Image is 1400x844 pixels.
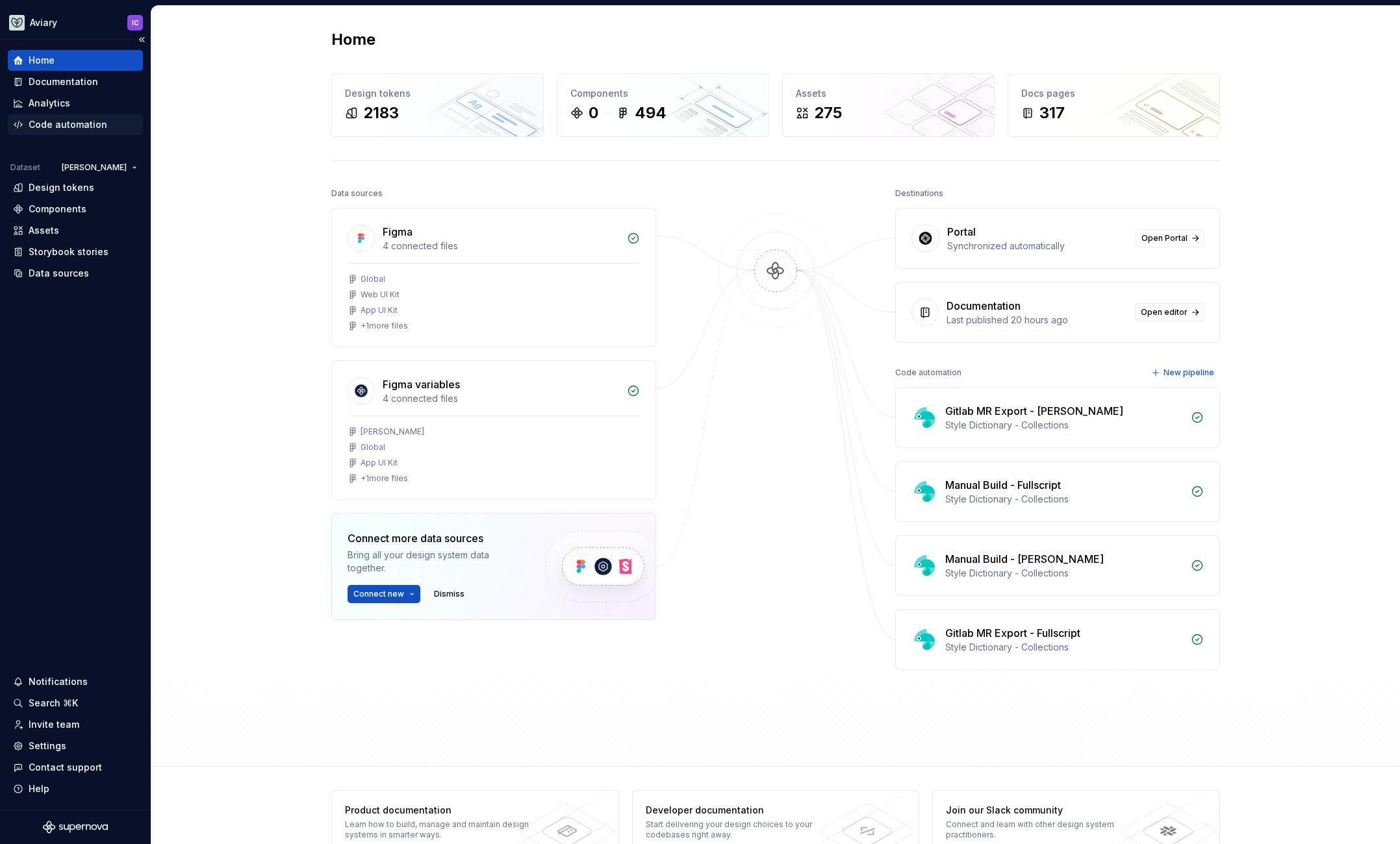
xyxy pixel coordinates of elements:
[29,118,107,131] div: Code automation
[383,377,460,392] div: Figma variables
[589,103,598,123] div: 0
[383,224,413,240] div: Figma
[345,819,534,840] div: Learn how to build, manage and maintain design systems in smarter ways.
[947,314,1127,327] div: Last published 20 hours ago
[361,274,385,284] div: Global
[29,181,94,194] div: Design tokens
[348,549,523,575] div: Bring all your design system data together.
[29,75,98,88] div: Documentation
[29,54,55,67] div: Home
[133,31,151,49] button: Collapse sidebar
[29,697,78,710] div: Search ⌘K
[1135,303,1204,321] a: Open editor
[29,203,86,216] div: Components
[1141,307,1188,317] span: Open editor
[30,16,57,29] div: Aviary
[646,804,835,817] div: Developer documentation
[331,29,375,50] h2: Home
[361,305,398,316] div: App UI Kit
[895,184,943,203] div: Destinations
[814,103,842,123] div: 275
[345,804,534,817] div: Product documentation
[29,761,102,774] div: Contact support
[428,585,470,603] button: Dismiss
[646,819,835,840] div: Start delivering your design choices to your codebases right away.
[895,364,961,382] div: Code automation
[331,73,544,137] a: Design tokens2183
[132,18,139,28] div: IC
[361,290,400,300] div: Web UI Kit
[29,97,70,110] div: Analytics
[383,392,619,405] div: 4 connected files
[945,403,1123,419] div: Gitlab MR Export - [PERSON_NAME]
[8,693,143,714] button: Search ⌘K
[557,73,769,137] a: Components0494
[361,473,408,484] div: + 1 more files
[796,87,981,100] div: Assets
[8,778,143,799] button: Help
[361,427,424,437] div: [PERSON_NAME]
[348,530,523,546] div: Connect more data sources
[29,675,88,688] div: Notifications
[8,199,143,219] a: Components
[945,567,1183,580] div: Style Dictionary - Collections
[9,15,25,31] img: 256e2c79-9abd-4d59-8978-03feab5a3943.png
[345,87,530,100] div: Design tokens
[8,220,143,241] a: Assets
[8,671,143,692] button: Notifications
[43,821,108,834] svg: Supernova Logo
[946,819,1135,840] div: Connect and learn with other design system practitioners.
[570,87,756,100] div: Components
[56,158,143,177] button: [PERSON_NAME]
[8,114,143,135] a: Code automation
[945,641,1183,654] div: Style Dictionary - Collections
[363,103,399,123] div: 2183
[8,177,143,198] a: Design tokens
[62,162,127,173] span: [PERSON_NAME]
[947,298,1021,314] div: Documentation
[3,8,148,36] button: AviaryIC
[29,224,59,237] div: Assets
[348,585,420,603] button: Connect new
[361,442,385,453] div: Global
[8,242,143,262] a: Storybook stories
[1164,367,1214,378] span: New pipeline
[8,263,143,284] a: Data sources
[331,360,656,500] a: Figma variables4 connected files[PERSON_NAME]GlobalApp UI Kit+1more files
[8,757,143,778] button: Contact support
[945,551,1104,567] div: Manual Build - [PERSON_NAME]
[1039,103,1065,123] div: 317
[29,245,108,258] div: Storybook stories
[945,419,1183,432] div: Style Dictionary - Collections
[1008,73,1220,137] a: Docs pages317
[8,714,143,735] a: Invite team
[947,240,1128,253] div: Synchronized automatically
[635,103,667,123] div: 494
[946,804,1135,817] div: Join our Slack community
[331,184,383,203] div: Data sources
[29,739,66,752] div: Settings
[945,493,1183,506] div: Style Dictionary - Collections
[29,782,49,795] div: Help
[1136,229,1204,247] a: Open Portal
[1141,233,1188,243] span: Open Portal
[29,267,89,280] div: Data sources
[434,589,465,599] span: Dismiss
[782,73,995,137] a: Assets275
[29,718,79,731] div: Invite team
[331,208,656,347] a: Figma4 connected filesGlobalWeb UI KitApp UI Kit+1more files
[361,458,398,468] div: App UI Kit
[383,240,619,253] div: 4 connected files
[945,625,1080,641] div: Gitlab MR Export - Fullscript
[947,224,976,240] div: Portal
[361,321,408,331] div: + 1 more files
[8,736,143,756] a: Settings
[353,589,404,599] span: Connect new
[1021,87,1206,100] div: Docs pages
[8,50,143,71] a: Home
[945,477,1061,493] div: Manual Build - Fullscript
[10,162,40,173] div: Dataset
[8,93,143,114] a: Analytics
